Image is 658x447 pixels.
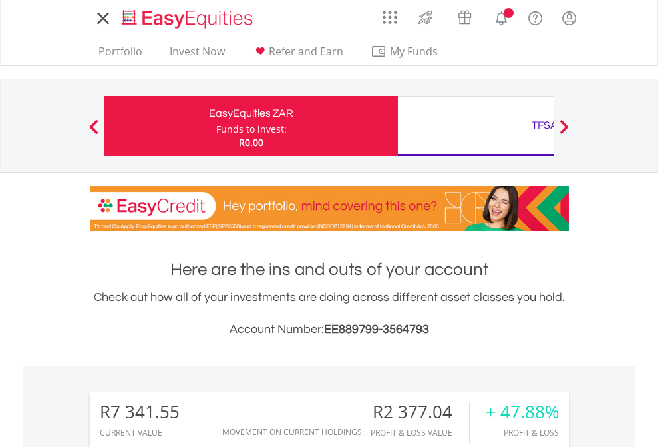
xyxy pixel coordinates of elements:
[100,402,180,422] div: R7 341.55
[414,7,436,28] img: thrive-v2.svg
[119,8,258,30] img: EasyEquities_Logo.png
[383,10,397,25] img: grid-menu-icon.svg
[371,402,469,422] div: R2 377.04
[90,288,569,339] div: Check out how all of your investments are doing across different asset classes you hold.
[90,320,569,339] h3: Account Number:
[239,136,263,149] span: R0.00
[454,7,476,28] img: vouchers-v2.svg
[371,43,458,60] span: My Funds
[269,44,343,59] span: Refer and Earn
[551,126,577,139] button: Next
[552,3,586,33] a: My Profile
[486,428,559,437] div: Profit & Loss
[484,3,518,30] a: Notifications
[247,45,349,65] a: Refer and Earn
[518,3,552,30] a: FAQ's and Support
[90,258,569,282] h1: Here are the ins and outs of your account
[374,3,406,25] a: AppsGrid
[371,428,469,437] div: Profit & Loss Value
[81,126,107,139] button: Previous
[116,3,258,30] a: Home page
[222,428,364,436] div: Movement on Current Holdings:
[93,45,148,65] a: Portfolio
[112,104,390,123] div: EasyEquities ZAR
[100,428,180,437] div: CURRENT VALUE
[90,186,569,231] img: EasyCredit Promotion Banner
[216,123,287,136] div: Funds to invest:
[164,45,230,65] a: Invest Now
[486,402,559,422] div: + 47.88%
[445,3,484,28] a: Vouchers
[324,323,429,336] span: EE889799-3564793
